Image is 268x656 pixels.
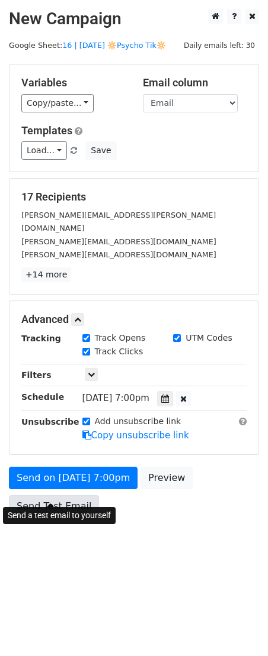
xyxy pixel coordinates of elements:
[143,76,247,89] h5: Email column
[9,41,166,50] small: Google Sheet:
[21,141,67,160] a: Load...
[21,392,64,402] strong: Schedule
[21,334,61,343] strong: Tracking
[180,41,259,50] a: Daily emails left: 30
[21,267,71,282] a: +14 more
[82,393,149,403] span: [DATE] 7:00pm
[141,467,193,489] a: Preview
[186,332,232,344] label: UTM Codes
[9,495,99,518] a: Send Test Email
[21,190,247,203] h5: 17 Recipients
[82,430,189,441] a: Copy unsubscribe link
[9,467,138,489] a: Send on [DATE] 7:00pm
[21,76,125,89] h5: Variables
[21,211,216,233] small: [PERSON_NAME][EMAIL_ADDRESS][PERSON_NAME][DOMAIN_NAME]
[95,332,146,344] label: Track Opens
[9,9,259,29] h2: New Campaign
[62,41,166,50] a: 16 | [DATE] 🔆Psycho Tik🔆
[95,345,143,358] label: Track Clicks
[95,415,181,428] label: Add unsubscribe link
[21,94,94,112] a: Copy/paste...
[21,313,247,326] h5: Advanced
[21,370,52,380] strong: Filters
[21,417,79,426] strong: Unsubscribe
[180,39,259,52] span: Daily emails left: 30
[3,507,116,524] div: Send a test email to yourself
[21,250,216,259] small: [PERSON_NAME][EMAIL_ADDRESS][DOMAIN_NAME]
[21,124,72,137] a: Templates
[21,237,216,246] small: [PERSON_NAME][EMAIL_ADDRESS][DOMAIN_NAME]
[209,599,268,656] iframe: Chat Widget
[85,141,116,160] button: Save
